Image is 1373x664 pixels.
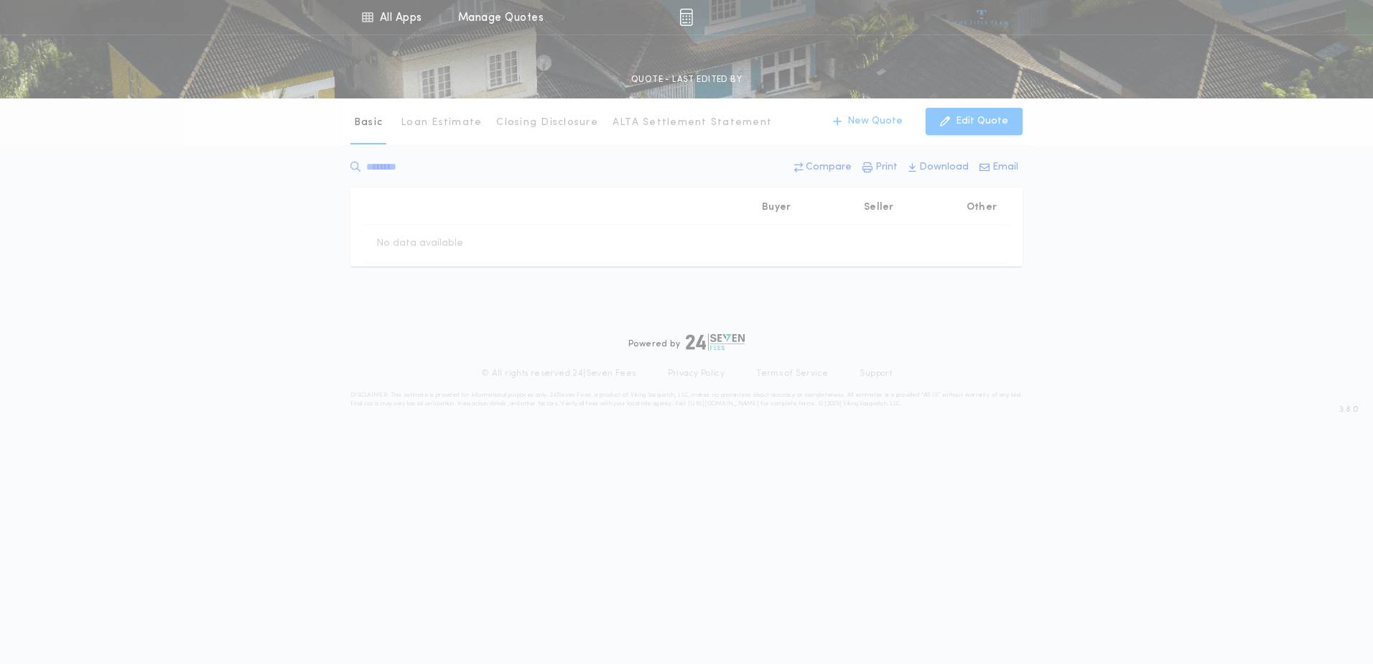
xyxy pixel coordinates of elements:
[401,116,482,130] p: Loan Estimate
[365,225,475,262] td: No data available
[679,9,693,26] img: img
[350,391,1023,408] p: DISCLAIMER: This estimate is provided for informational purposes only. 24|Seven Fees, a product o...
[926,108,1023,135] button: Edit Quote
[354,116,383,130] p: Basic
[904,155,973,180] button: Download
[688,401,759,407] a: [URL][DOMAIN_NAME]
[860,368,892,379] a: Support
[613,116,772,130] p: ALTA Settlement Statement
[756,368,828,379] a: Terms of Service
[481,368,636,379] p: © All rights reserved. 24|Seven Fees
[819,108,917,135] button: New Quote
[668,368,725,379] a: Privacy Policy
[955,10,1009,24] img: vs-icon
[875,160,898,175] p: Print
[858,155,902,180] button: Print
[686,333,745,351] img: logo
[631,73,742,87] p: QUOTE - LAST EDITED BY
[790,155,856,180] button: Compare
[496,116,598,130] p: Closing Disclosure
[992,160,1018,175] p: Email
[806,160,852,175] p: Compare
[847,114,903,129] p: New Quote
[1339,403,1359,416] span: 3.8.0
[919,160,969,175] p: Download
[975,155,1023,180] button: Email
[762,200,791,215] p: Buyer
[628,333,745,351] div: Powered by
[864,200,894,215] p: Seller
[956,114,1008,129] p: Edit Quote
[967,200,997,215] p: Other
